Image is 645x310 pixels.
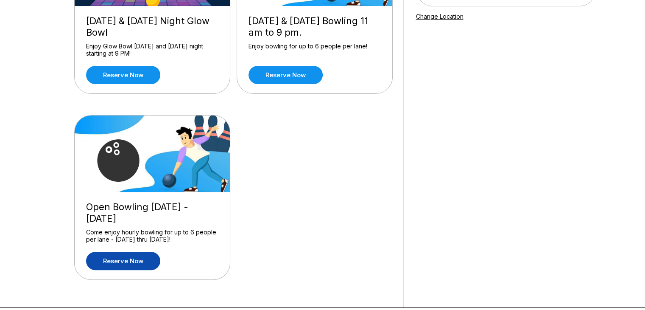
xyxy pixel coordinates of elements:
a: Reserve now [249,66,323,84]
div: [DATE] & [DATE] Bowling 11 am to 9 pm. [249,15,381,38]
div: Enjoy bowling for up to 6 people per lane! [249,42,381,57]
a: Reserve now [86,66,160,84]
div: Enjoy Glow Bowl [DATE] and [DATE] night starting at 9 PM! [86,42,218,57]
a: Reserve now [86,252,160,270]
div: Come enjoy hourly bowling for up to 6 people per lane - [DATE] thru [DATE]! [86,228,218,243]
div: Open Bowling [DATE] - [DATE] [86,201,218,224]
div: [DATE] & [DATE] Night Glow Bowl [86,15,218,38]
img: Open Bowling Sunday - Thursday [75,116,231,192]
a: Change Location [416,13,464,20]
